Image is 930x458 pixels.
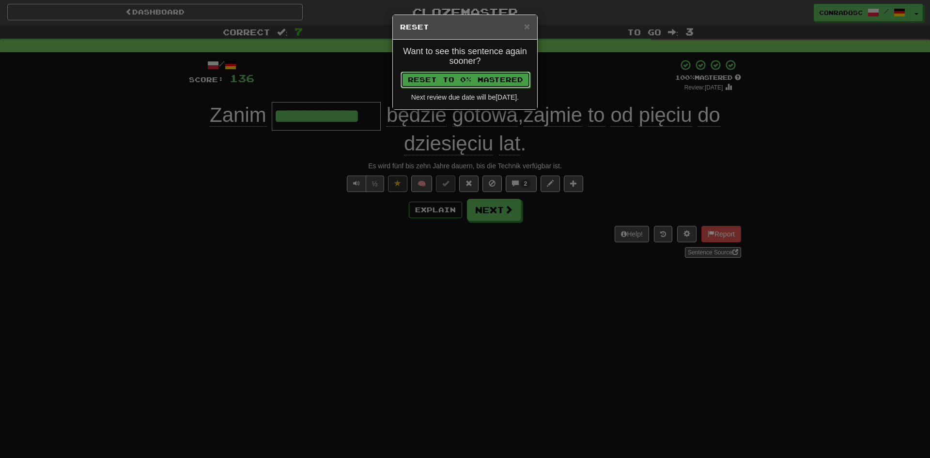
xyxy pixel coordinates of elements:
[400,92,530,102] div: Next review due date will be [DATE] .
[524,21,530,32] span: ×
[524,21,530,31] button: Close
[400,22,530,32] h5: Reset
[401,72,530,88] button: Reset to 0% Mastered
[400,47,530,66] h4: Want to see this sentence again sooner?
